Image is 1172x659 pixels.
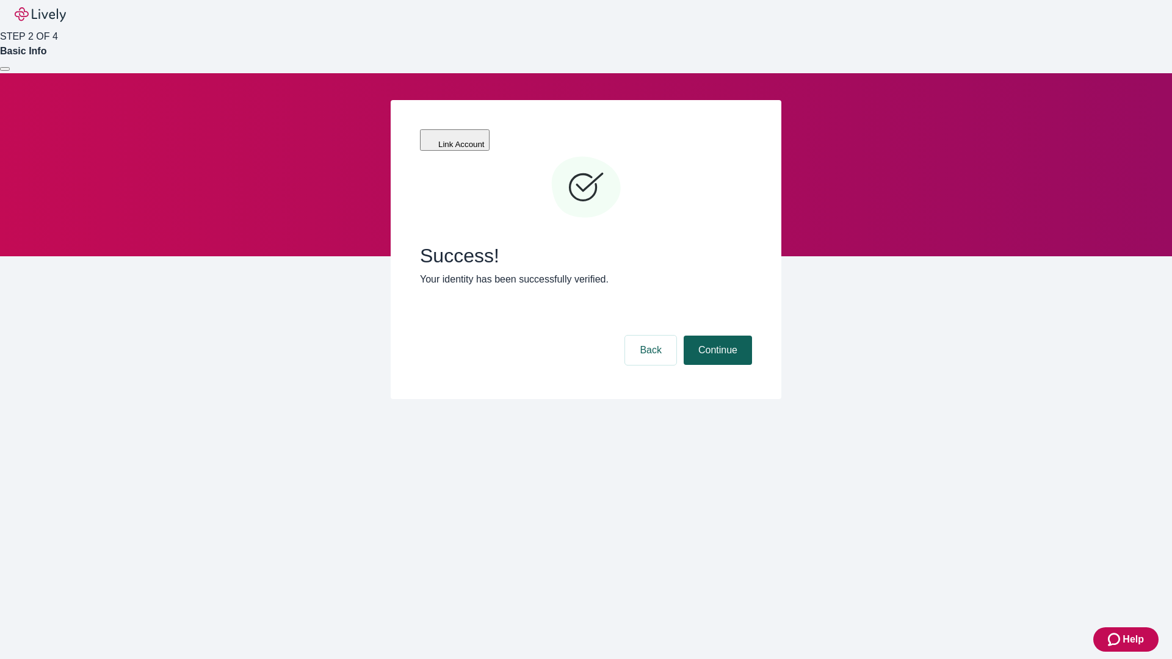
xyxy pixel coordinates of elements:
button: Back [625,336,676,365]
span: Help [1123,632,1144,647]
p: Your identity has been successfully verified. [420,272,752,287]
svg: Checkmark icon [549,151,623,225]
img: Lively [15,7,66,22]
svg: Zendesk support icon [1108,632,1123,647]
button: Continue [684,336,752,365]
span: Success! [420,244,752,267]
button: Zendesk support iconHelp [1093,627,1159,652]
button: Link Account [420,129,490,151]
